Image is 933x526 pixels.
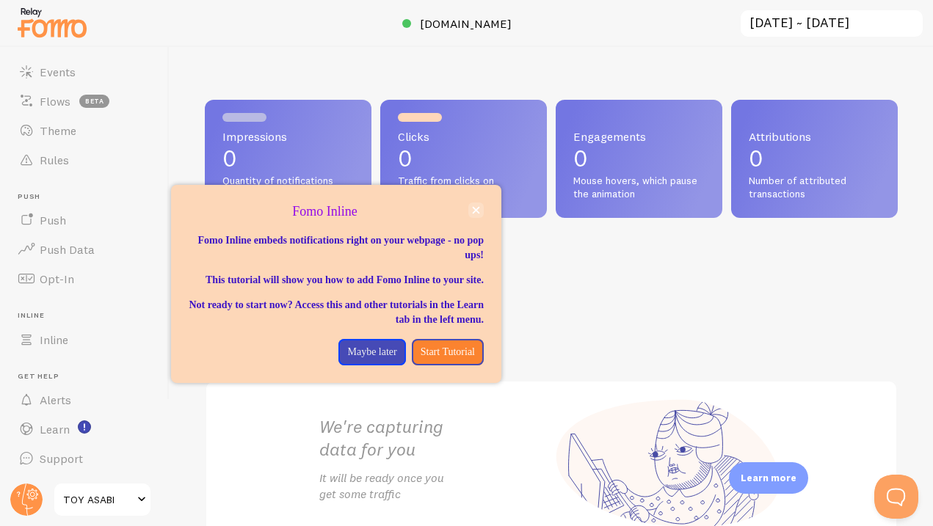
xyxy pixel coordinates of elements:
p: Learn more [741,471,796,485]
p: 0 [222,147,354,170]
p: 0 [573,147,705,170]
svg: <p>Watch New Feature Tutorials!</p> [78,420,91,434]
span: Theme [40,123,76,138]
div: Learn more [729,462,808,494]
p: Fomo Inline embeds notifications right on your webpage - no pop ups! [189,233,484,263]
span: Engagements [573,131,705,142]
button: Maybe later [338,339,405,365]
span: Push [18,192,160,202]
span: beta [79,95,109,108]
div: Fomo Inline [171,185,501,383]
a: Support [9,444,160,473]
a: Alerts [9,385,160,414]
a: TOY ASABI [53,482,152,517]
span: TOY ASABI [63,491,133,508]
p: Fomo Inline [189,202,484,222]
span: Push Data [40,242,95,257]
span: Events [40,65,76,79]
button: Start Tutorial [412,339,484,365]
span: Inline [18,311,160,321]
a: Push [9,205,160,235]
p: This tutorial will show you how to add Fomo Inline to your site. [189,273,484,288]
a: Rules [9,145,160,175]
span: Traffic from clicks on notifications [398,175,529,200]
span: Alerts [40,392,71,407]
span: Quantity of notifications shown [222,175,354,200]
p: Start Tutorial [421,345,475,359]
span: Inline [40,332,68,347]
a: Inline [9,325,160,354]
img: fomo-relay-logo-orange.svg [15,4,89,41]
a: Learn [9,414,160,444]
a: Opt-In [9,264,160,293]
button: close, [468,202,484,218]
h2: We're capturing data for you [319,415,551,461]
p: 0 [749,147,880,170]
span: Get Help [18,372,160,381]
p: Maybe later [347,345,396,359]
span: Flows [40,94,70,109]
iframe: Help Scout Beacon - Open [874,475,918,519]
span: Number of attributed transactions [749,175,880,200]
span: Push [40,213,66,227]
span: Attributions [749,131,880,142]
span: Clicks [398,131,529,142]
p: It will be ready once you get some traffic [319,470,551,503]
span: Mouse hovers, which pause the animation [573,175,705,200]
span: Impressions [222,131,354,142]
span: Opt-In [40,271,74,286]
p: 0 [398,147,529,170]
span: Support [40,451,83,466]
a: Flows beta [9,87,160,116]
span: Learn [40,422,70,436]
p: Not ready to start now? Access this and other tutorials in the Learn tab in the left menu. [189,298,484,327]
a: Push Data [9,235,160,264]
a: Events [9,57,160,87]
a: Theme [9,116,160,145]
span: Rules [40,153,69,167]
